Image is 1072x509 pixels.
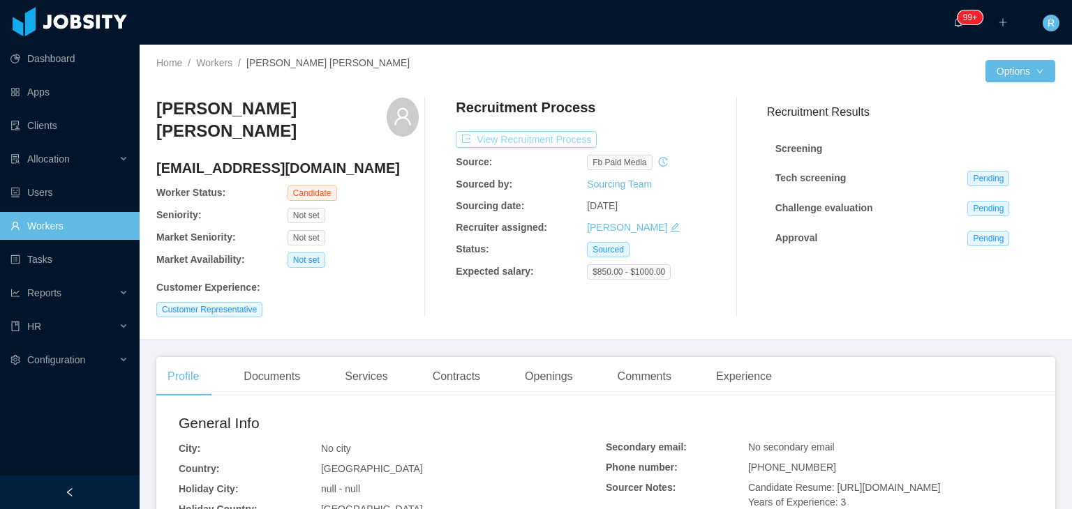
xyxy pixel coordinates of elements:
span: [GEOGRAPHIC_DATA] [321,463,423,474]
b: Sourced by: [456,178,512,190]
span: No city [321,443,351,454]
h2: General Info [179,412,606,434]
strong: Challenge evaluation [775,202,873,213]
span: No secondary email [748,441,835,453]
b: City: [179,443,200,454]
a: icon: userWorkers [10,212,128,240]
strong: Tech screening [775,172,847,183]
span: Customer Representative [156,302,262,317]
b: Phone number: [606,462,678,473]
b: Market Seniority: [156,231,236,243]
b: Status: [456,243,489,254]
h4: Recruitment Process [456,98,595,117]
button: Optionsicon: down [985,60,1055,82]
b: Source: [456,156,492,167]
span: Allocation [27,153,70,165]
i: icon: plus [998,17,1008,27]
i: icon: user [393,107,412,126]
span: Not set [288,208,325,223]
div: Documents [232,357,311,396]
a: Home [156,57,182,68]
span: null - null [321,483,360,494]
strong: Screening [775,143,823,154]
span: R [1048,15,1055,31]
h3: [PERSON_NAME] [PERSON_NAME] [156,98,387,143]
h3: Recruitment Results [767,103,1055,121]
b: Secondary email: [606,441,687,453]
div: Contracts [422,357,491,396]
b: Sourcing date: [456,200,524,211]
a: icon: auditClients [10,112,128,139]
b: Worker Status: [156,187,225,198]
strong: Approval [775,232,818,243]
div: Experience [705,357,783,396]
span: Pending [967,231,1009,246]
span: Pending [967,201,1009,216]
div: Comments [606,357,683,396]
span: [PERSON_NAME] [PERSON_NAME] [246,57,410,68]
span: fb paid media [587,155,652,170]
span: Candidate Resume: [URL][DOMAIN_NAME] Years of Experience: 3 [748,482,940,508]
span: HR [27,321,41,332]
a: icon: appstoreApps [10,78,128,106]
span: / [188,57,191,68]
i: icon: edit [670,222,680,232]
span: Not set [288,230,325,245]
span: Configuration [27,354,85,365]
i: icon: setting [10,355,20,365]
span: / [238,57,241,68]
i: icon: bell [953,17,963,27]
b: Sourcer Notes: [606,482,676,493]
b: Recruiter assigned: [456,222,547,233]
sup: 227 [958,10,983,24]
div: Profile [156,357,210,396]
b: Seniority: [156,209,202,220]
span: [DATE] [587,200,618,211]
b: Market Availability: [156,254,245,265]
span: [PHONE_NUMBER] [748,462,836,473]
button: icon: exportView Recruitment Process [456,131,597,148]
span: Candidate [288,185,337,201]
b: Expected salary: [456,266,533,277]
a: Sourcing Team [587,178,652,190]
a: icon: pie-chartDashboard [10,45,128,73]
span: Reports [27,287,61,298]
i: icon: solution [10,154,20,164]
b: Country: [179,463,219,474]
a: Workers [196,57,232,68]
a: icon: robotUsers [10,178,128,206]
a: icon: exportView Recruitment Process [456,134,597,145]
a: [PERSON_NAME] [587,222,667,233]
span: Sourced [587,242,630,257]
b: Customer Experience : [156,282,260,293]
span: Not set [288,252,325,268]
span: Pending [967,171,1009,186]
span: $850.00 - $1000.00 [587,264,671,280]
div: Services [334,357,399,396]
i: icon: line-chart [10,288,20,298]
div: Openings [514,357,584,396]
b: Holiday City: [179,483,239,494]
a: icon: profileTasks [10,245,128,273]
h4: [EMAIL_ADDRESS][DOMAIN_NAME] [156,158,419,178]
i: icon: history [658,157,668,167]
i: icon: book [10,321,20,331]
